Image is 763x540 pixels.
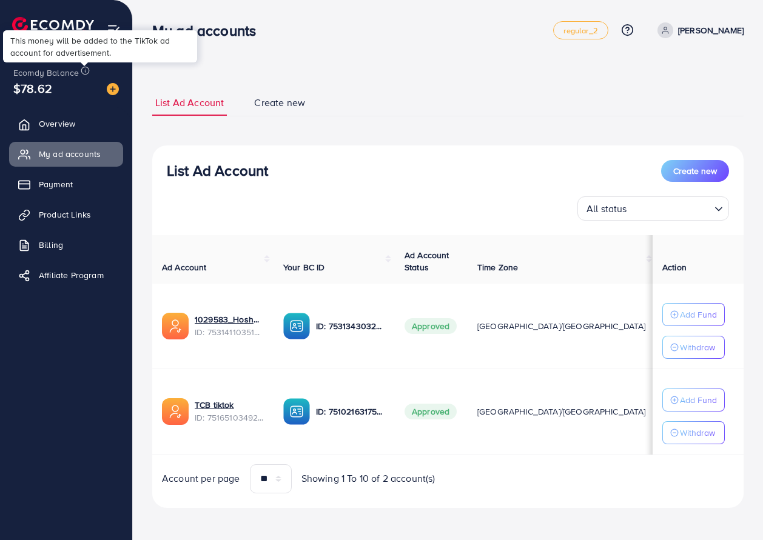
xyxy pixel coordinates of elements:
[316,319,385,333] p: ID: 7531343032491360273
[631,198,710,218] input: Search for option
[405,318,457,334] span: Approved
[162,472,240,485] span: Account per page
[162,313,189,339] img: ic-ads-acc.e4c84228.svg
[254,96,305,110] span: Create new
[13,67,79,79] span: Ecomdy Balance
[39,269,104,281] span: Affiliate Program
[39,208,91,221] span: Product Links
[155,96,224,110] span: List Ad Account
[553,21,608,39] a: regular_2
[673,165,717,177] span: Create new
[678,23,744,38] p: [PERSON_NAME]
[301,472,435,485] span: Showing 1 To 10 of 2 account(s)
[107,23,121,37] img: menu
[152,22,266,39] h3: My ad accounts
[316,404,385,419] p: ID: 7510216317522165767
[711,485,754,531] iframe: Chat
[39,239,63,251] span: Billing
[662,261,687,273] span: Action
[13,79,52,97] span: $78.62
[661,160,729,182] button: Create new
[167,162,268,179] h3: List Ad Account
[477,261,518,273] span: Time Zone
[283,261,325,273] span: Your BC ID
[9,112,123,136] a: Overview
[195,326,264,338] span: ID: 7531411035157938177
[195,399,264,424] div: <span class='underline'>TCB tiktok</span></br>7516510349290700801
[9,202,123,227] a: Product Links
[563,27,597,35] span: regular_2
[12,17,94,36] img: logo
[577,196,729,221] div: Search for option
[477,405,646,418] span: [GEOGRAPHIC_DATA]/[GEOGRAPHIC_DATA]
[662,303,725,326] button: Add Fund
[195,313,264,325] a: 1029583_Hoshbay_1753543282699
[680,393,717,407] p: Add Fund
[653,22,744,38] a: [PERSON_NAME]
[680,425,715,440] p: Withdraw
[3,30,197,62] div: This money will be added to the TikTok ad account for advertisement.
[662,388,725,412] button: Add Fund
[584,200,630,218] span: All status
[405,404,457,419] span: Approved
[195,313,264,338] div: <span class='underline'>1029583_Hoshbay_1753543282699</span></br>7531411035157938177
[662,421,725,444] button: Withdraw
[283,398,310,425] img: ic-ba-acc.ded83a64.svg
[39,178,73,190] span: Payment
[9,142,123,166] a: My ad accounts
[680,340,715,355] p: Withdraw
[39,118,75,130] span: Overview
[680,307,717,322] p: Add Fund
[162,261,207,273] span: Ad Account
[9,172,123,196] a: Payment
[39,148,101,160] span: My ad accounts
[162,398,189,425] img: ic-ads-acc.e4c84228.svg
[107,83,119,95] img: image
[9,263,123,287] a: Affiliate Program
[477,320,646,332] span: [GEOGRAPHIC_DATA]/[GEOGRAPHIC_DATA]
[9,233,123,257] a: Billing
[405,249,449,273] span: Ad Account Status
[195,399,264,411] a: TCB tiktok
[662,336,725,359] button: Withdraw
[283,313,310,339] img: ic-ba-acc.ded83a64.svg
[195,412,264,424] span: ID: 7516510349290700801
